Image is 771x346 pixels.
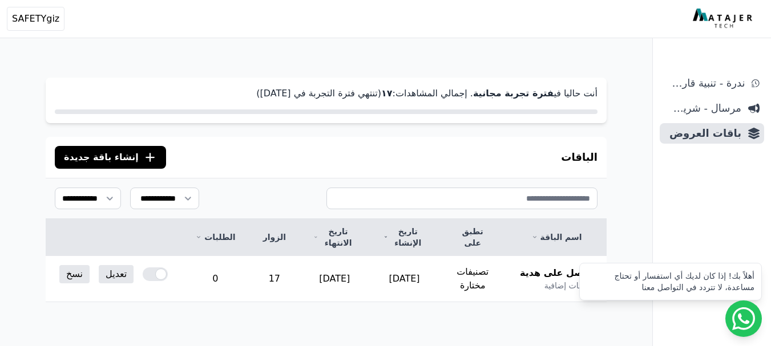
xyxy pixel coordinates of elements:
th: تطبق على [439,219,506,256]
a: تاريخ الإنشاء [384,226,426,249]
strong: ١٧ [381,88,393,99]
td: [DATE] [300,256,370,302]
th: الزوار [249,219,300,256]
span: مرسال - شريط دعاية [664,100,741,116]
span: SAFETYgiz [12,12,59,26]
button: إنشاء باقة جديدة [55,146,166,169]
td: 17 [249,256,300,302]
a: تعديل [99,265,134,283]
span: منتجات إضافية [544,280,593,291]
p: أنت حاليا في . إجمالي المشاهدات: (تنتهي فترة التجربة في [DATE]) [55,87,598,100]
a: تاريخ الانتهاء [313,226,356,249]
td: تصنيفات مختارة [439,256,506,302]
h3: الباقات [561,149,598,165]
td: 0 [181,256,249,302]
span: باقات العروض [664,125,741,141]
td: [DATE] [370,256,439,302]
strong: فترة تجربة مجانية [473,88,554,99]
span: ندرة - تنبية قارب علي النفاذ [664,75,745,91]
span: احصل على هدية [520,266,593,280]
a: اسم الباقة [520,231,593,243]
span: إنشاء باقة جديدة [64,150,139,164]
a: الطلبات [195,231,235,243]
img: MatajerTech Logo [693,9,755,29]
a: نسخ [59,265,90,283]
div: أهلاً بك! إذا كان لديك أي استفسار أو تحتاج مساعدة، لا تتردد في التواصل معنا [587,270,754,293]
button: SAFETYgiz [7,7,64,31]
